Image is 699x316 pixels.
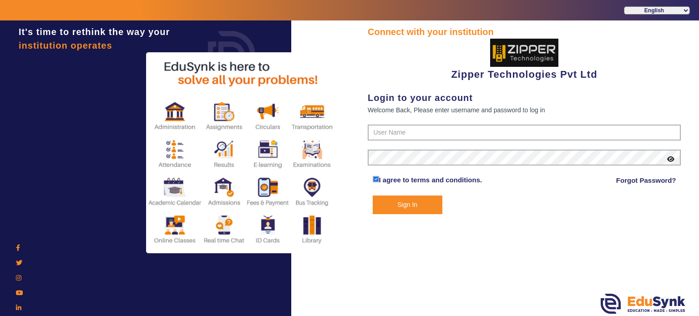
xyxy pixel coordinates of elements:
img: 36227e3f-cbf6-4043-b8fc-b5c5f2957d0a [490,39,558,67]
img: edusynk.png [601,294,685,314]
div: Connect with your institution [368,25,681,39]
div: Welcome Back, Please enter username and password to log in [368,105,681,115]
div: Login to your account [368,91,681,105]
span: It's time to rethink the way your [19,27,170,37]
button: Sign In [373,196,443,214]
span: institution operates [19,40,112,50]
input: User Name [368,125,681,141]
img: login2.png [146,52,337,253]
a: Forgot Password? [616,175,676,186]
a: I agree to terms and conditions. [379,176,482,184]
div: Zipper Technologies Pvt Ltd [368,39,681,82]
img: login.png [198,20,266,89]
